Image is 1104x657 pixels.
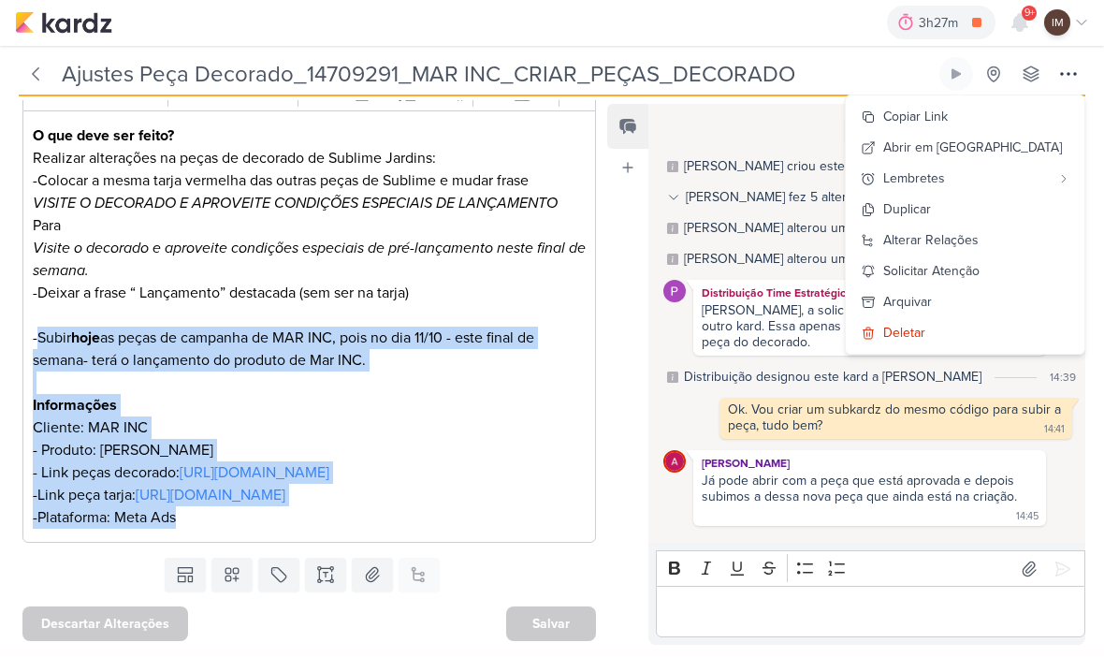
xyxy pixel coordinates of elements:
p: -Plataforma: Meta Ads [33,507,587,530]
button: Lembretes [846,164,1084,195]
p: -Link peça tarja: [33,485,587,507]
img: kardz.app [15,12,112,35]
i: - [33,285,37,303]
div: [PERSON_NAME] [697,455,1042,474]
p: Cliente: MAR INC [33,417,587,440]
img: Alessandra Gomes [663,451,686,474]
div: Editor editing area: main [22,111,596,545]
button: Arquivar [846,287,1084,318]
div: Este log é visível à todos no kard [667,255,678,266]
div: Distribuição designou este kard a Joney [684,368,981,387]
span: 9+ [1024,7,1035,22]
button: Deletar [846,318,1084,349]
div: Deletar [883,324,925,343]
div: Ok. Vou criar um subkardz do mesmo código para subir a peça, tudo bem? [728,402,1065,434]
div: Este log é visível à todos no kard [667,372,678,384]
p: - Link peças decorado: [33,462,587,485]
div: Isabella criou este kard [684,157,874,177]
p: Realizar alterações na peças de decorado de Sublime Jardins: [33,148,587,170]
div: Duplicar [883,200,931,220]
div: Distribuição Time Estratégico [697,285,1042,303]
p: -Subir as peças de campanha de MAR INC, pois no dia 11/10 - este final de semana- terá o lançamen... [33,328,587,372]
div: Ligar relógio [949,67,964,82]
div: Editor toolbar [656,551,1085,588]
strong: O que deve ser feito? [33,127,174,146]
strong: hoje [71,329,100,348]
div: Copiar Link [883,108,948,127]
i: VISITE O DECORADO E APROVEITE CONDIÇÕES ESPECIAIS DE LANÇAMENTO [33,195,558,213]
div: Isabella alterou uma caixa de texto [684,219,939,239]
button: Abrir em [GEOGRAPHIC_DATA] [846,133,1084,164]
p: - Produto: [PERSON_NAME] [33,440,587,462]
strong: Informações [33,397,117,416]
input: Kard Sem Título [56,58,936,92]
img: Distribuição Time Estratégico [663,281,686,303]
button: Duplicar [846,195,1084,226]
div: Isabella Machado Guimarães [1044,10,1070,36]
div: Isabella alterou uma caixa de texto [684,250,939,270]
p: Para [33,215,587,238]
div: Já pode abrir com a peça que está aprovada e depois subimos a dessa nova peça que ainda está na c... [702,474,1018,505]
div: 14:41 [1044,423,1065,438]
i: Visite o decorado e aproveite condições especiais de pré-lançamento neste final de semana. [33,240,586,281]
p: Deixar a frase “ Lançamento” destacada (sem ser na tarja) [33,283,587,305]
div: Lembretes [883,169,1051,189]
div: Editor editing area: main [656,587,1085,638]
div: [PERSON_NAME] fez 5 alterações [686,188,881,208]
p: IM [1052,15,1064,32]
div: Este log é visível à todos no kard [667,224,678,235]
div: Abrir em [GEOGRAPHIC_DATA] [883,139,1062,158]
div: Arquivar [883,293,932,313]
div: 14:45 [1016,510,1039,525]
button: Alterar Relações [846,226,1084,256]
div: 3h27m [919,14,964,34]
div: 14:39 [1050,370,1076,387]
button: Copiar Link [846,102,1084,133]
a: [URL][DOMAIN_NAME] [180,464,329,483]
div: Este log é visível à todos no kard [667,162,678,173]
p: -Colocar a mesma tarja vermelha das outras peças de Sublime e mudar frase [33,170,587,193]
button: Solicitar Atenção [846,256,1084,287]
div: Alterar Relações [883,231,979,251]
div: Solicitar Atenção [883,262,980,282]
div: [PERSON_NAME], a solicitação para subir as peças é em outro kard. Essa apenas é para a criação fa... [702,303,1040,351]
a: [URL][DOMAIN_NAME] [136,487,285,505]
